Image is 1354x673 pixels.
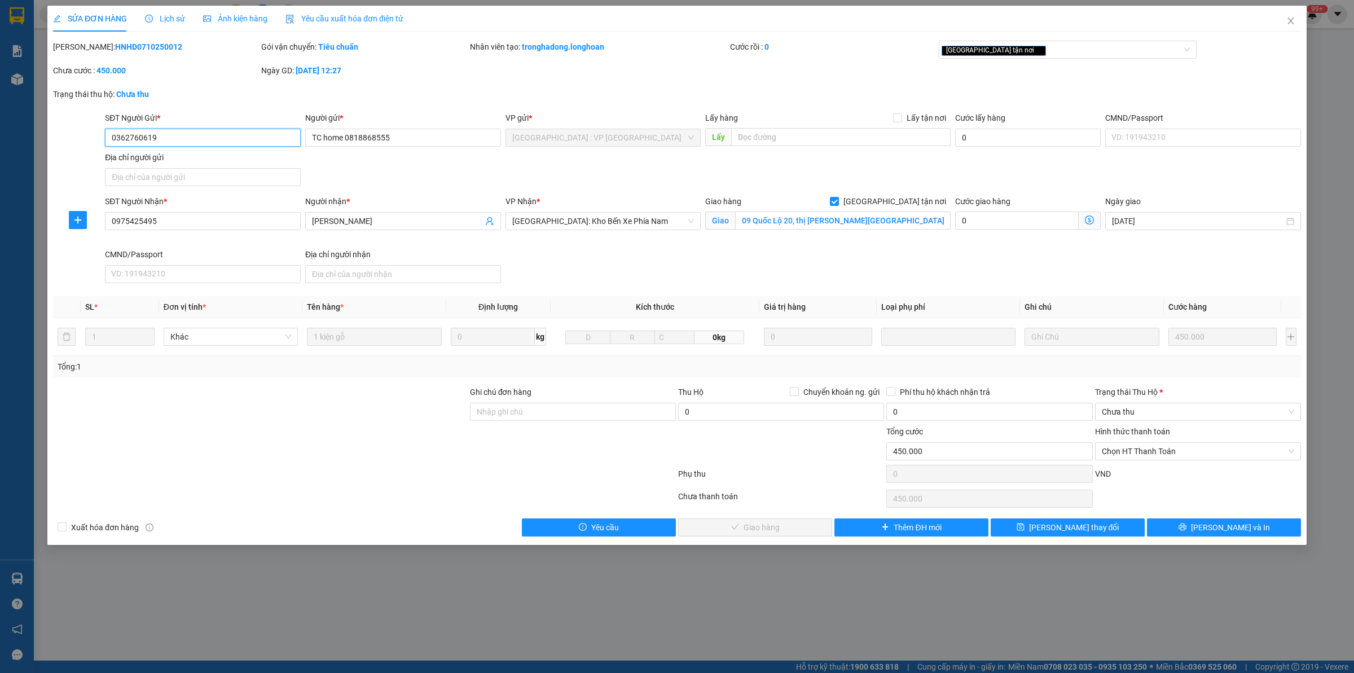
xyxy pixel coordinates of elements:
span: Thu Hộ [678,388,704,397]
span: save [1017,523,1025,532]
span: Thêm ĐH mới [894,521,941,534]
span: plus [69,215,86,225]
button: delete [58,328,76,346]
div: Phụ thu [677,468,885,487]
span: close [1036,47,1041,53]
span: Giao [705,212,735,230]
div: Người nhận [305,195,501,208]
span: [GEOGRAPHIC_DATA] tận nơi [942,46,1046,56]
span: Nha Trang: Kho Bến Xe Phía Nam [512,213,694,230]
input: Cước giao hàng [955,212,1079,230]
div: SĐT Người Nhận [105,195,301,208]
span: Yêu cầu [591,521,619,534]
button: exclamation-circleYêu cầu [522,518,676,536]
span: clock-circle [145,15,153,23]
button: plusThêm ĐH mới [834,518,988,536]
span: Khác [170,328,291,345]
span: Lấy hàng [705,113,738,122]
span: Giao hàng [705,197,741,206]
span: Lấy tận nơi [902,112,951,124]
b: Tiêu chuẩn [318,42,358,51]
input: Địa chỉ của người gửi [105,168,301,186]
span: Định lượng [478,302,518,311]
div: Gói vận chuyển: [261,41,467,53]
div: SĐT Người Gửi [105,112,301,124]
input: Ghi Chú [1025,328,1159,346]
th: Loại phụ phí [877,296,1020,318]
span: Cước hàng [1168,302,1207,311]
span: printer [1179,523,1186,532]
b: tronghadong.longhoan [522,42,604,51]
input: 0 [1168,328,1277,346]
span: kg [535,328,546,346]
span: picture [203,15,211,23]
b: Chưa thu [116,90,149,99]
div: Địa chỉ người nhận [305,248,501,261]
span: Chưa thu [1102,403,1294,420]
button: printer[PERSON_NAME] và In [1147,518,1301,536]
span: Đơn vị tính [164,302,206,311]
span: info-circle [146,524,153,531]
div: Trạng thái Thu Hộ [1095,386,1301,398]
input: Giao tận nơi [735,212,951,230]
input: R [610,331,655,344]
span: exclamation-circle [579,523,587,532]
div: Cước rồi : [730,41,936,53]
div: Người gửi [305,112,501,124]
span: dollar-circle [1085,215,1094,225]
div: Địa chỉ người gửi [105,151,301,164]
span: Lấy [705,128,731,146]
input: Cước lấy hàng [955,129,1101,147]
span: Yêu cầu xuất hóa đơn điện tử [285,14,403,23]
span: Ảnh kiện hàng [203,14,267,23]
img: icon [285,15,294,24]
span: Hà Nội : VP Hà Đông [512,129,694,146]
button: checkGiao hàng [678,518,832,536]
b: 450.000 [96,66,126,75]
span: [GEOGRAPHIC_DATA] tận nơi [839,195,951,208]
button: plus [69,211,87,229]
button: save[PERSON_NAME] thay đổi [991,518,1145,536]
div: Chưa thanh toán [677,490,885,510]
div: CMND/Passport [105,248,301,261]
button: plus [1286,328,1296,346]
span: SỬA ĐƠN HÀNG [53,14,127,23]
span: VND [1095,469,1111,478]
span: Kích thước [636,302,674,311]
div: Trạng thái thu hộ: [53,88,311,100]
span: Xuất hóa đơn hàng [67,521,143,534]
input: 0 [764,328,872,346]
span: SL [85,302,94,311]
span: Chọn HT Thanh Toán [1102,443,1294,460]
th: Ghi chú [1020,296,1163,318]
label: Hình thức thanh toán [1095,427,1170,436]
span: [PERSON_NAME] và In [1191,521,1270,534]
span: VP Nhận [505,197,537,206]
input: C [654,331,695,344]
b: [DATE] 12:27 [296,66,341,75]
input: Địa chỉ của người nhận [305,265,501,283]
div: Chưa cước : [53,64,259,77]
span: Chuyển khoản ng. gửi [799,386,884,398]
div: Nhân viên tạo: [470,41,728,53]
div: Ngày GD: [261,64,467,77]
span: Phí thu hộ khách nhận trả [895,386,995,398]
span: Lịch sử [145,14,185,23]
span: 0kg [694,331,744,344]
input: Dọc đường [731,128,951,146]
div: CMND/Passport [1105,112,1301,124]
span: edit [53,15,61,23]
label: Ghi chú đơn hàng [470,388,532,397]
input: Ghi chú đơn hàng [470,403,676,421]
div: Tổng: 1 [58,360,522,373]
span: Tên hàng [307,302,344,311]
input: D [565,331,610,344]
label: Cước lấy hàng [955,113,1005,122]
span: [PERSON_NAME] thay đổi [1029,521,1119,534]
b: HNHD0710250012 [115,42,182,51]
label: Ngày giao [1105,197,1141,206]
input: VD: Bàn, Ghế [307,328,441,346]
div: VP gửi [505,112,701,124]
input: Ngày giao [1112,215,1284,227]
span: Giá trị hàng [764,302,806,311]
